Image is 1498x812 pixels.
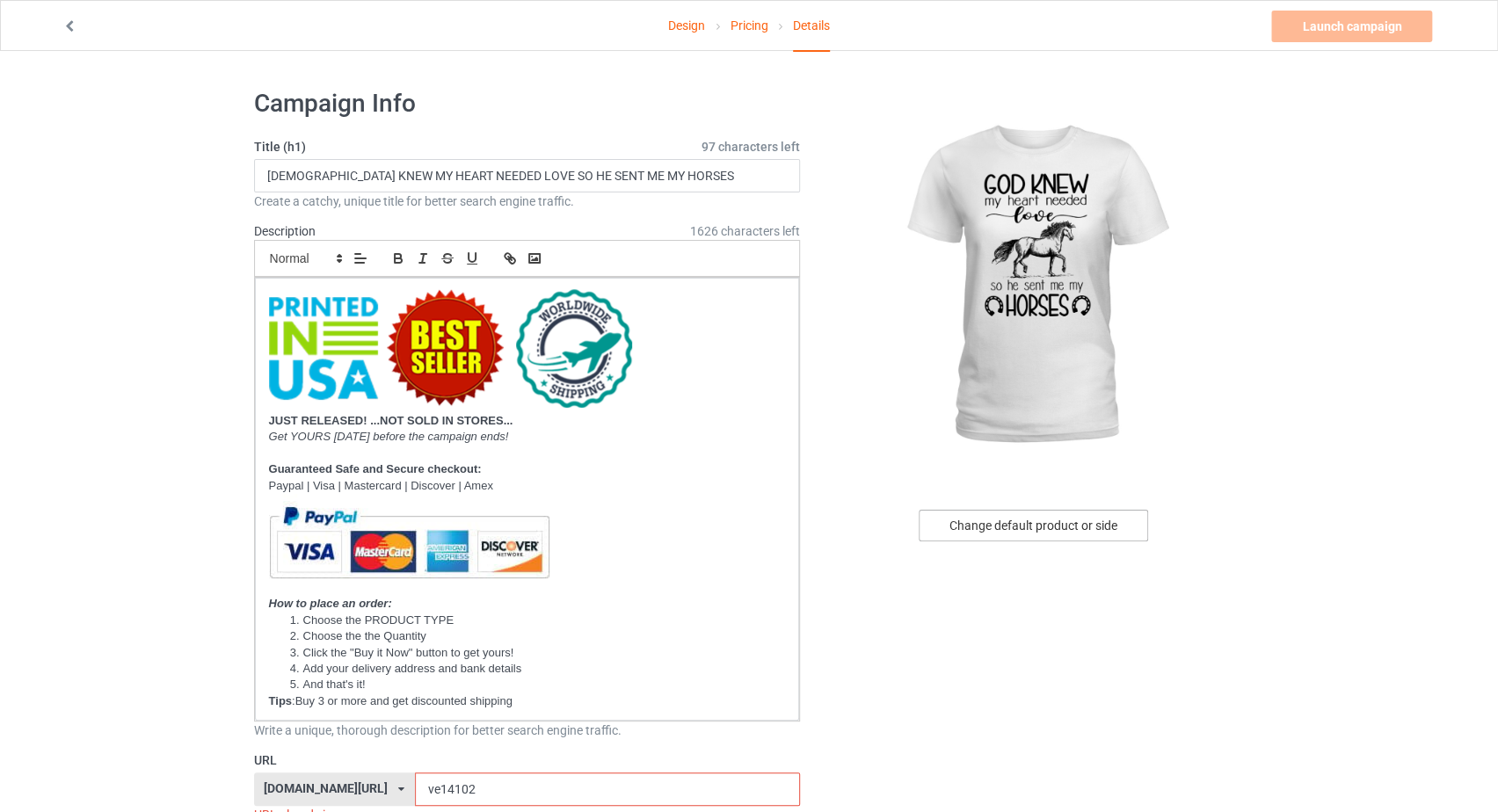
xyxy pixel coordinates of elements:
[269,430,509,443] em: Get YOURS [DATE] before the campaign ends!
[793,1,830,52] div: Details
[269,693,786,710] p: :Buy 3 or more and get discounted shipping
[668,1,705,50] a: Design
[269,414,513,427] strong: JUST RELEASED! ...NOT SOLD IN STORES...
[269,289,632,408] img: 0f398873-31b8-474e-a66b-c8d8c57c2412
[269,478,786,495] p: Paypal | Visa | Mastercard | Discover | Amex
[254,88,801,120] h1: Campaign Info
[254,138,801,156] label: Title (h1)
[286,628,785,644] li: Choose the the Quantity
[269,462,482,475] strong: Guaranteed Safe and Secure checkout:
[254,192,801,210] div: Create a catchy, unique title for better search engine traffic.
[730,1,767,50] a: Pricing
[269,494,549,591] img: AM_mc_vs_dc_ae.jpg
[254,751,801,769] label: URL
[286,677,785,692] li: And that's it!
[286,661,785,677] li: Add your delivery address and bank details
[286,613,785,628] li: Choose the PRODUCT TYPE
[702,138,800,156] span: 97 characters left
[286,645,785,661] li: Click the "Buy it Now" button to get yours!
[690,222,800,240] span: 1626 characters left
[269,694,293,707] strong: Tips
[264,782,388,794] div: [DOMAIN_NAME][URL]
[254,224,316,238] label: Description
[919,510,1148,541] div: Change default product or side
[254,721,801,739] div: Write a unique, thorough description for better search engine traffic.
[269,597,392,610] em: How to place an order:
